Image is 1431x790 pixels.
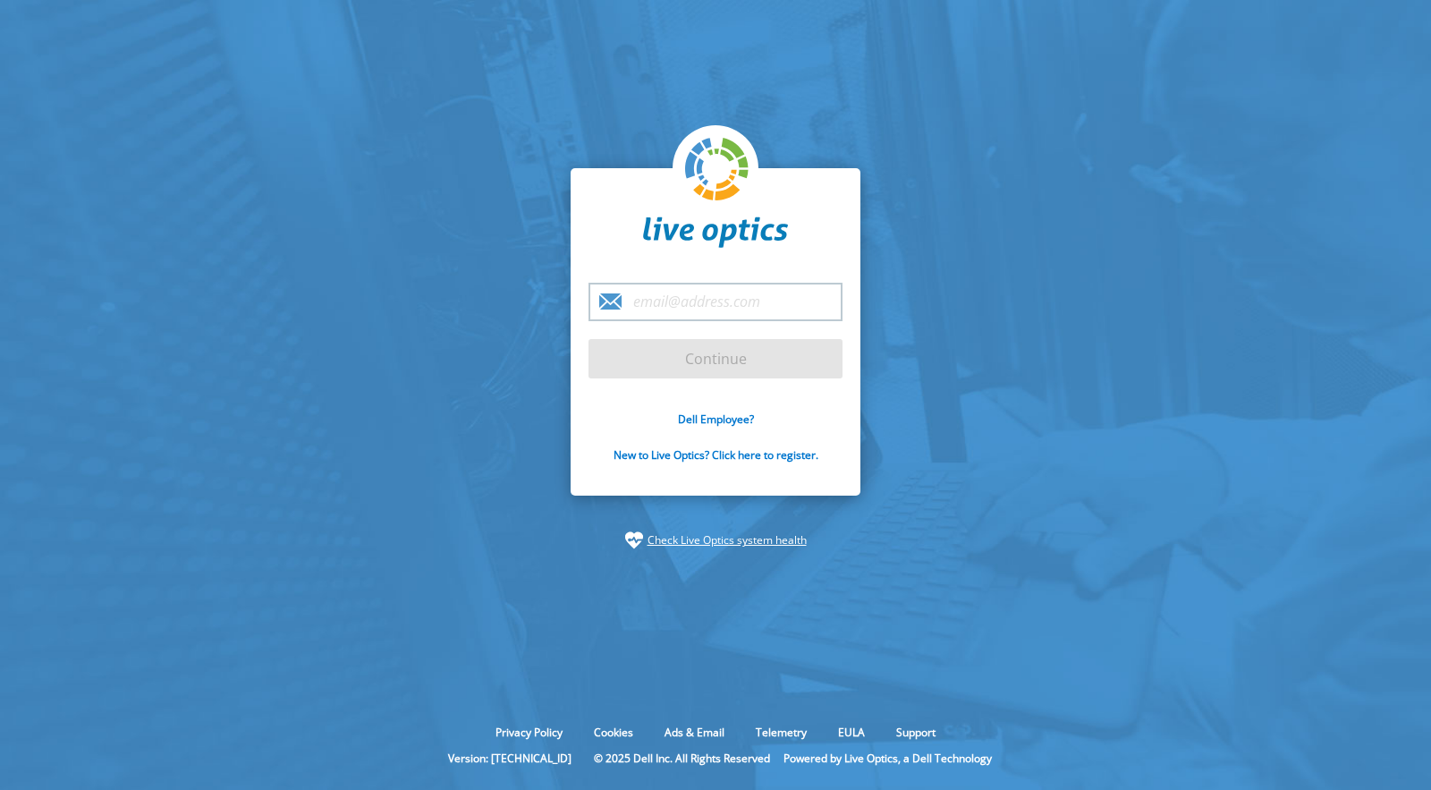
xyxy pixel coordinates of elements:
[588,283,843,321] input: email@address.com
[482,725,576,740] a: Privacy Policy
[825,725,878,740] a: EULA
[883,725,949,740] a: Support
[643,217,788,249] img: liveoptics-word.svg
[439,751,580,766] li: Version: [TECHNICAL_ID]
[742,725,820,740] a: Telemetry
[585,751,779,766] li: © 2025 Dell Inc. All Rights Reserved
[678,412,754,427] a: Dell Employee?
[648,531,807,549] a: Check Live Optics system health
[685,138,749,202] img: liveoptics-logo.svg
[651,725,738,740] a: Ads & Email
[614,447,818,463] a: New to Live Optics? Click here to register.
[625,531,643,549] img: status-check-icon.svg
[783,751,992,766] li: Powered by Live Optics, a Dell Technology
[580,725,647,740] a: Cookies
